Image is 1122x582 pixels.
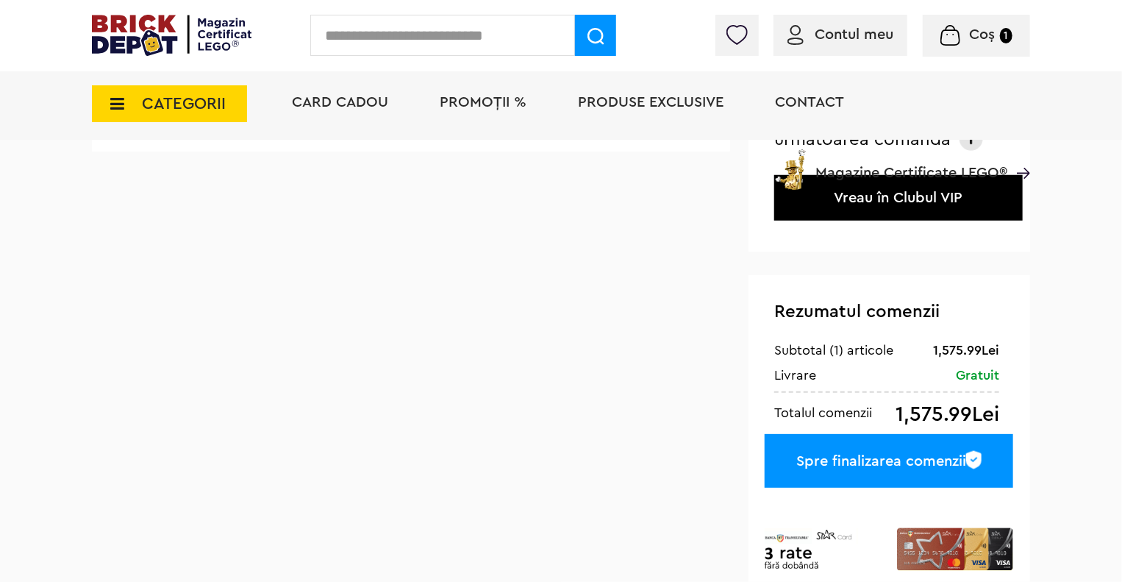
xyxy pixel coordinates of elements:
div: 1,575.99Lei [933,341,999,359]
div: Totalul comenzii [774,404,872,422]
span: Magazine Certificate LEGO® [815,146,1007,180]
span: Coș [970,27,996,42]
a: Produse exclusive [578,95,723,110]
small: 1 [1000,28,1012,43]
span: Rezumatul comenzii [774,303,940,321]
a: Contul meu [787,27,893,42]
span: CATEGORII [142,96,226,112]
div: Livrare [774,366,816,384]
a: Card Cadou [292,95,388,110]
a: Magazine Certificate LEGO® [1007,146,1030,161]
a: Spre finalizarea comenzii [765,434,1013,488]
span: Contul meu [815,27,893,42]
a: Vreau în Clubul VIP [835,191,963,205]
a: Contact [775,95,844,110]
div: Subtotal (1) articole [774,341,893,359]
div: 1,575.99Lei [896,404,999,425]
div: Gratuit [956,366,999,384]
a: PROMOȚII % [440,95,526,110]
